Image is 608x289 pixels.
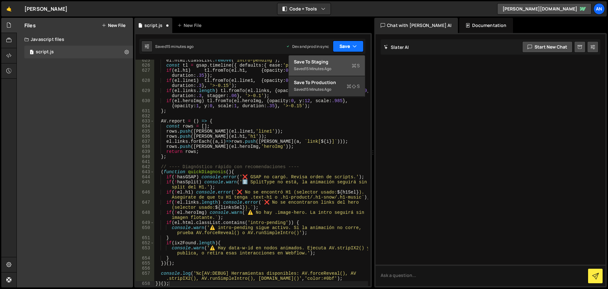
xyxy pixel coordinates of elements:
div: 644 [136,174,154,180]
div: 15 minutes ago [167,44,193,49]
div: 630 [136,98,154,108]
div: Save to Production [294,79,360,86]
div: 653 [136,246,154,256]
div: 640 [136,154,154,159]
div: Javascript files [17,33,133,46]
h2: Files [24,22,36,29]
div: Saved [155,44,193,49]
div: 638 [136,144,154,149]
div: New File [177,22,204,29]
div: Saved [294,65,360,73]
div: 634 [136,124,154,129]
div: 635 [136,129,154,134]
div: 636 [136,134,154,139]
div: 637 [136,139,154,144]
div: 652 [136,240,154,246]
div: Dev and prod in sync [286,44,329,49]
div: 649 [136,220,154,225]
div: 15 minutes ago [305,87,331,92]
span: S [347,83,360,89]
span: 1 [30,50,34,55]
div: 16797/45948.js [24,46,133,58]
div: 627 [136,68,154,78]
div: 15 minutes ago [305,66,331,71]
div: 654 [136,256,154,261]
div: 650 [136,225,154,235]
a: 🤙 [1,1,17,16]
div: 631 [136,108,154,114]
a: [PERSON_NAME][DOMAIN_NAME] [497,3,592,15]
div: Saved [294,86,360,93]
h2: Slater AI [384,44,409,50]
button: Save [333,41,364,52]
div: 645 [136,180,154,190]
div: 628 [136,78,154,88]
button: Save to ProductionS Saved15 minutes ago [289,76,365,97]
div: 656 [136,266,154,271]
div: Documentation [459,18,513,33]
div: 648 [136,210,154,220]
button: Code + Tools [277,3,331,15]
a: An [593,3,605,15]
div: Save to Staging [294,59,360,65]
div: script.js [36,49,54,55]
div: 646 [136,190,154,200]
div: 642 [136,164,154,169]
div: script.js [144,22,162,29]
span: S [352,62,360,69]
div: 629 [136,88,154,98]
div: 658 [136,281,154,286]
div: 626 [136,63,154,68]
div: Chat with [PERSON_NAME] AI [374,18,458,33]
div: [PERSON_NAME] [24,5,67,13]
div: 633 [136,119,154,124]
div: 655 [136,261,154,266]
button: Save to StagingS Saved15 minutes ago [289,56,365,76]
div: 643 [136,169,154,174]
div: 657 [136,271,154,281]
button: Start new chat [522,41,573,53]
div: 651 [136,235,154,240]
div: 647 [136,200,154,210]
div: 641 [136,159,154,164]
div: 632 [136,114,154,119]
div: 639 [136,149,154,154]
button: New File [102,23,125,28]
div: 625 [136,58,154,63]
